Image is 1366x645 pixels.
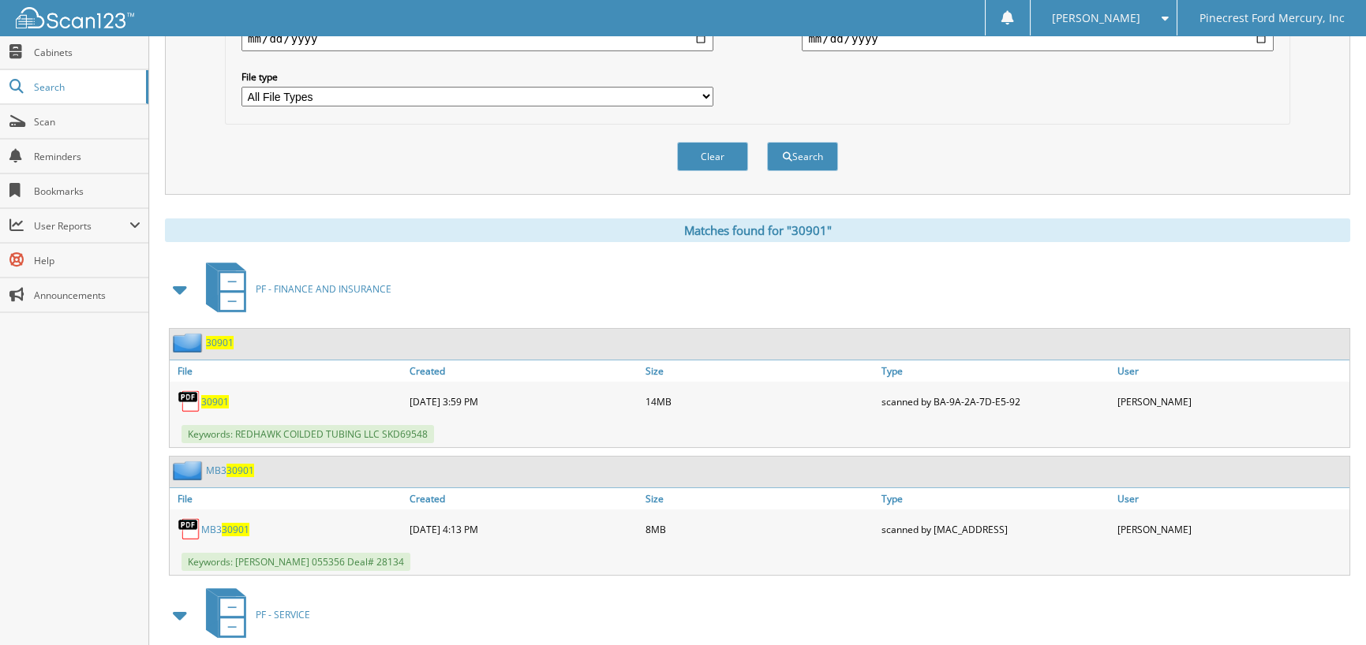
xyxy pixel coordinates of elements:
a: MB330901 [206,464,254,477]
span: User Reports [34,219,129,233]
a: Created [406,360,642,382]
span: Keywords: [PERSON_NAME] 055356 Deal# 28134 [182,553,410,571]
span: Reminders [34,150,140,163]
a: File [170,488,406,509]
a: User [1113,360,1349,382]
a: Type [878,488,1113,509]
span: Search [34,80,138,94]
img: PDF.png [178,517,201,541]
a: 30901 [206,336,234,349]
input: start [241,26,713,51]
img: PDF.png [178,390,201,413]
span: Scan [34,115,140,129]
span: 30901 [226,464,254,477]
a: Type [878,360,1113,382]
img: folder2.png [173,333,206,352]
span: Bookmarks [34,185,140,198]
img: scan123-logo-white.svg [16,7,134,28]
input: end [802,26,1274,51]
img: folder2.png [173,460,206,480]
span: Help [34,254,140,267]
div: [PERSON_NAME] [1113,386,1349,417]
a: File [170,360,406,382]
div: scanned by [MAC_ADDRESS] [878,513,1113,545]
span: Pinecrest Ford Mercury, Inc [1199,13,1345,23]
span: Keywords: REDHAWK COILDED TUBING LLC SKD69548 [182,425,434,443]
a: Size [642,488,878,509]
span: [PERSON_NAME] [1052,13,1140,23]
a: Created [406,488,642,509]
span: 30901 [222,523,249,536]
a: MB330901 [201,523,249,536]
div: 8MB [642,513,878,545]
span: Announcements [34,289,140,302]
button: Search [767,142,838,171]
label: File type [241,70,713,84]
div: scanned by BA-9A-2A-7D-E5-92 [878,386,1113,417]
a: 30901 [201,395,229,408]
div: [DATE] 4:13 PM [406,513,642,545]
div: Matches found for "30901" [165,218,1350,242]
a: Size [642,360,878,382]
div: 14MB [642,386,878,417]
div: [PERSON_NAME] [1113,513,1349,545]
iframe: Chat Widget [1287,569,1366,645]
button: Clear [677,142,748,171]
span: Cabinets [34,46,140,59]
span: PF - SERVICE [256,608,310,621]
div: [DATE] 3:59 PM [406,386,642,417]
a: User [1113,488,1349,509]
a: PF - FINANCE AND INSURANCE [196,258,391,320]
span: PF - FINANCE AND INSURANCE [256,282,391,296]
